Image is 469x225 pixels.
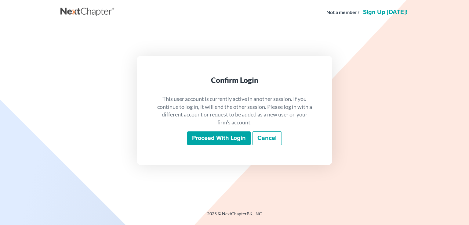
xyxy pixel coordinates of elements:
[252,131,282,145] a: Cancel
[156,95,313,127] p: This user account is currently active in another session. If you continue to log in, it will end ...
[187,131,251,145] input: Proceed with login
[60,211,409,222] div: 2025 © NextChapterBK, INC
[326,9,359,16] strong: Not a member?
[156,75,313,85] div: Confirm Login
[362,9,409,15] a: Sign up [DATE]!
